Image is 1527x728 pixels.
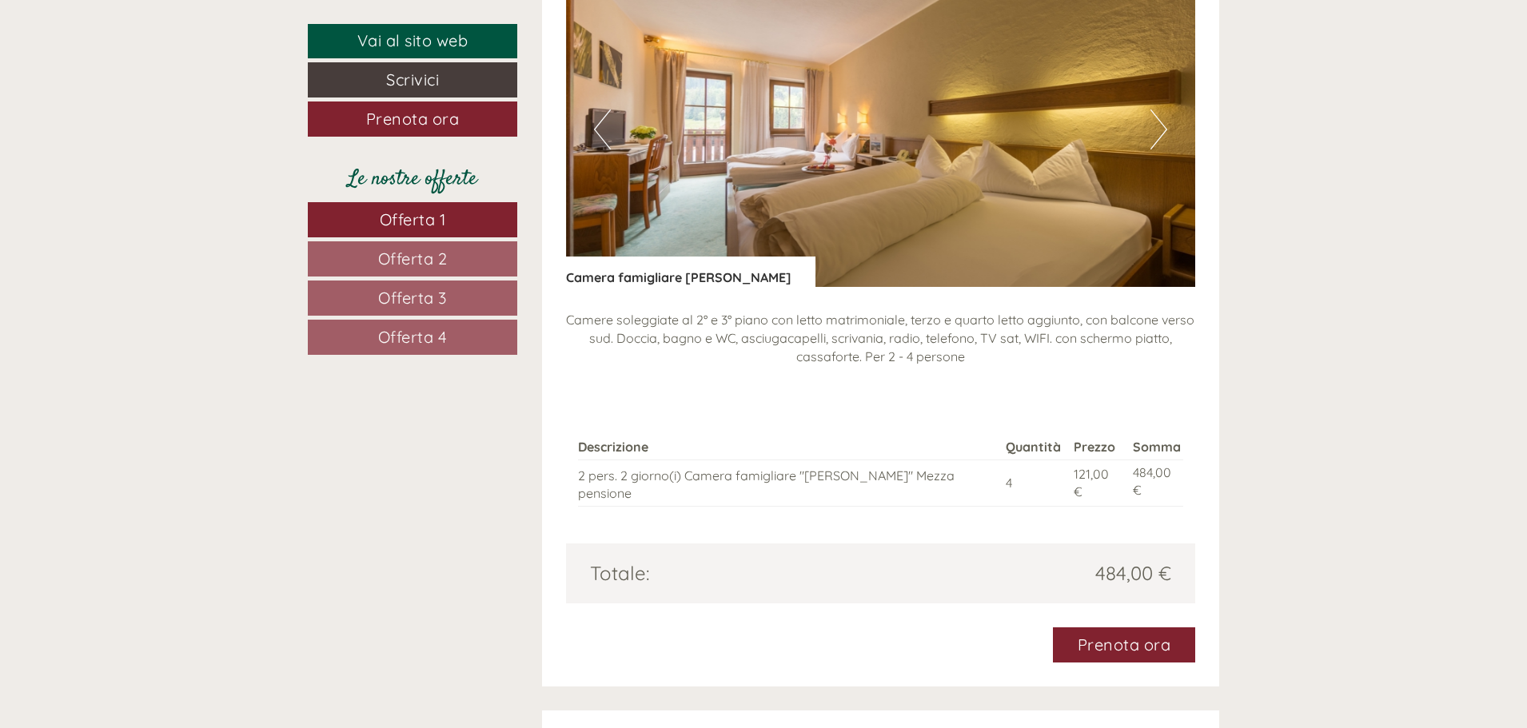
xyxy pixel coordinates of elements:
button: Invia [544,414,631,449]
a: Prenota ora [308,101,517,137]
span: 121,00 € [1074,466,1109,500]
div: Le nostre offerte [308,165,517,194]
div: Buon giorno, come possiamo aiutarla? [12,43,261,92]
th: Prezzo [1067,435,1127,459]
th: Descrizione [578,435,999,459]
span: Offerta 4 [378,327,448,347]
td: 4 [999,459,1067,507]
div: Hotel Weisses Lamm [24,46,253,59]
p: Camere soleggiate al 2° e 3° piano con letto matrimoniale, terzo e quarto letto aggiunto, con bal... [566,311,1196,366]
span: Offerta 1 [380,209,446,229]
th: Quantità [999,435,1067,459]
span: 484,00 € [1095,559,1171,587]
div: venerdì [278,12,352,39]
div: Camera famigliare [PERSON_NAME] [566,257,815,287]
button: Next [1150,109,1167,149]
td: 484,00 € [1126,459,1183,507]
button: Previous [594,109,611,149]
td: 2 pers. 2 giorno(i) Camera famigliare "[PERSON_NAME]" Mezza pensione [578,459,999,507]
span: Offerta 3 [378,288,447,308]
span: Offerta 2 [378,249,448,269]
div: Totale: [578,559,881,587]
th: Somma [1126,435,1183,459]
a: Prenota ora [1053,627,1196,662]
small: 21:14 [24,78,253,89]
a: Vai al sito web [308,24,517,58]
a: Scrivici [308,62,517,97]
